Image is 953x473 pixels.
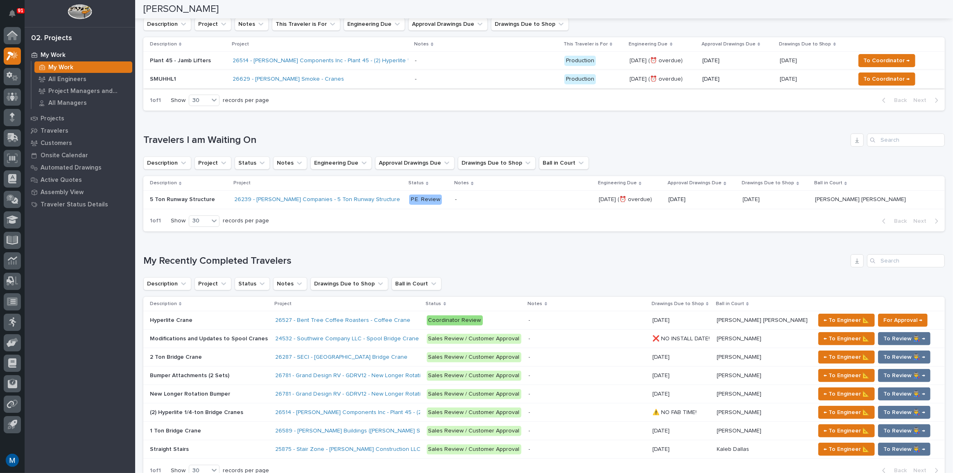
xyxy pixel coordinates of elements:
p: [DATE] [652,389,671,398]
tr: (2) Hyperlite 1/4-ton Bridge Cranes(2) Hyperlite 1/4-ton Bridge Cranes 26514 - [PERSON_NAME] Comp... [143,403,945,422]
a: 26287 - SECI - [GEOGRAPHIC_DATA] Bridge Crane [276,354,408,361]
div: - [529,335,530,342]
button: ← To Engineer 📐 [818,369,875,382]
button: Description [143,156,191,170]
a: 26514 - [PERSON_NAME] Components Inc - Plant 45 - (2) Hyperlite ¼ ton bridge cranes; 24’ x 60’ [233,57,486,64]
p: [PERSON_NAME] [717,407,763,416]
p: Project [232,40,249,49]
button: ← To Engineer 📐 [818,406,875,419]
p: [PERSON_NAME] [717,334,763,342]
span: To Review 👨‍🏭 → [883,426,925,436]
a: Traveler Status Details [25,198,135,210]
h2: [PERSON_NAME] [143,3,219,15]
button: ← To Engineer 📐 [818,424,875,437]
div: - [529,372,530,379]
p: [DATE] [702,76,773,83]
p: Description [150,299,177,308]
a: 26514 - [PERSON_NAME] Components Inc - Plant 45 - (2) Hyperlite ¼ ton bridge cranes; 24’ x 60’ [276,409,529,416]
span: ← To Engineer 📐 [824,371,869,380]
a: Customers [25,137,135,149]
button: Drawings Due to Shop [491,18,569,31]
p: [DATE] (⏰ overdue) [630,57,696,64]
div: Production [564,56,596,66]
button: Notes [235,18,269,31]
div: Sales Review / Customer Approval [427,389,521,399]
a: All Managers [32,97,135,109]
button: ← To Engineer 📐 [818,351,875,364]
div: - [529,391,530,398]
div: Production [564,74,596,84]
p: Assembly View [41,189,84,196]
div: - [415,76,417,83]
span: ← To Engineer 📐 [824,389,869,399]
button: Project [195,18,231,31]
tr: SMUHHL126629 - [PERSON_NAME] Smoke - Cranes - Production[DATE] (⏰ overdue)[DATE][DATE][DATE] To C... [143,70,945,88]
h1: Travelers I am Waiting On [143,134,847,146]
p: New Longer Rotation Bumper [150,389,232,398]
p: Notes [528,299,543,308]
a: My Work [25,49,135,61]
p: Drawings Due to Shop [742,179,795,188]
button: To Review 👨‍🏭 → [878,369,930,382]
button: Engineering Due [310,156,372,170]
tr: New Longer Rotation BumperNew Longer Rotation Bumper 26781 - Grand Design RV - GDRV12 - New Longe... [143,385,945,403]
button: Status [235,277,270,290]
p: Straight Stairs [150,444,190,453]
input: Search [867,254,945,267]
p: [DATE] [652,444,671,453]
p: Approval Drawings Due [702,40,756,49]
span: To Coordinator → [864,56,910,66]
span: ← To Engineer 📐 [824,315,869,325]
span: To Review 👨‍🏭 → [883,407,925,417]
p: My Work [41,52,66,59]
p: [PERSON_NAME] [717,389,763,398]
p: Project Managers and Engineers [48,88,129,95]
p: [DATE] [652,371,671,379]
button: Back [876,217,910,225]
a: 26527 - Bent Tree Coffee Roasters - Coffee Crane [276,317,411,324]
p: Show [171,217,186,224]
p: [DATE] [743,195,762,203]
button: ← To Engineer 📐 [818,332,875,345]
p: Approval Drawings Due [668,179,722,188]
button: Description [143,18,191,31]
p: Description [150,40,177,49]
a: 26629 - [PERSON_NAME] Smoke - Cranes [233,76,344,83]
div: Sales Review / Customer Approval [427,371,521,381]
p: Project [233,179,251,188]
button: Engineering Due [344,18,405,31]
button: Drawings Due to Shop [458,156,536,170]
div: Sales Review / Customer Approval [427,334,521,344]
p: Notes [454,179,469,188]
span: ← To Engineer 📐 [824,426,869,436]
p: 5 Ton Runway Structure [150,195,217,203]
button: To Review 👨‍🏭 → [878,351,930,364]
a: Projects [25,112,135,124]
span: ← To Engineer 📐 [824,444,869,454]
p: My Work [48,64,73,71]
p: 91 [18,8,23,14]
p: Ball in Court [716,299,744,308]
p: Show [171,97,186,104]
button: To Review 👨‍🏭 → [878,332,930,345]
button: ← To Engineer 📐 [818,443,875,456]
span: To Review 👨‍🏭 → [883,352,925,362]
p: (2) Hyperlite 1/4-ton Bridge Cranes [150,407,245,416]
span: To Review 👨‍🏭 → [883,371,925,380]
tr: Bumper Attachments (2 Sets)Bumper Attachments (2 Sets) 26781 - Grand Design RV - GDRV12 - New Lon... [143,367,945,385]
p: 1 Ton Bridge Crane [150,426,203,435]
p: 1 of 1 [143,91,168,111]
p: 2 Ton Bridge Crane [150,352,204,361]
input: Search [867,134,945,147]
span: ← To Engineer 📐 [824,407,869,417]
tr: 1 Ton Bridge Crane1 Ton Bridge Crane 26589 - [PERSON_NAME] Buildings ([PERSON_NAME] Structures) -... [143,422,945,440]
button: This Traveler is For [272,18,340,31]
a: Travelers [25,124,135,137]
span: To Coordinator → [864,74,910,84]
p: [DATE] [652,426,671,435]
p: Travelers [41,127,68,135]
span: ← To Engineer 📐 [824,352,869,362]
span: Back [889,97,907,104]
a: 26781 - Grand Design RV - GDRV12 - New Longer Rotation Bumper Attachment [276,372,481,379]
div: 30 [189,96,209,105]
